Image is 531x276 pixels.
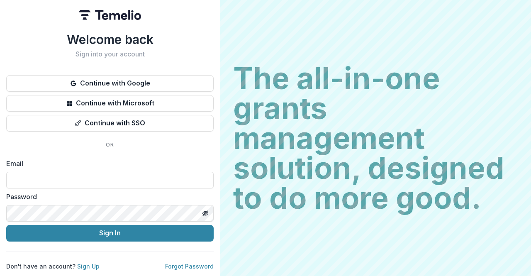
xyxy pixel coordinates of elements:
img: Temelio [79,10,141,20]
label: Email [6,159,209,169]
h2: Sign into your account [6,50,214,58]
button: Continue with Google [6,75,214,92]
a: Forgot Password [165,263,214,270]
button: Toggle password visibility [199,207,212,220]
h1: Welcome back [6,32,214,47]
button: Sign In [6,225,214,242]
button: Continue with Microsoft [6,95,214,112]
button: Continue with SSO [6,115,214,132]
label: Password [6,192,209,202]
a: Sign Up [77,263,100,270]
p: Don't have an account? [6,262,100,271]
